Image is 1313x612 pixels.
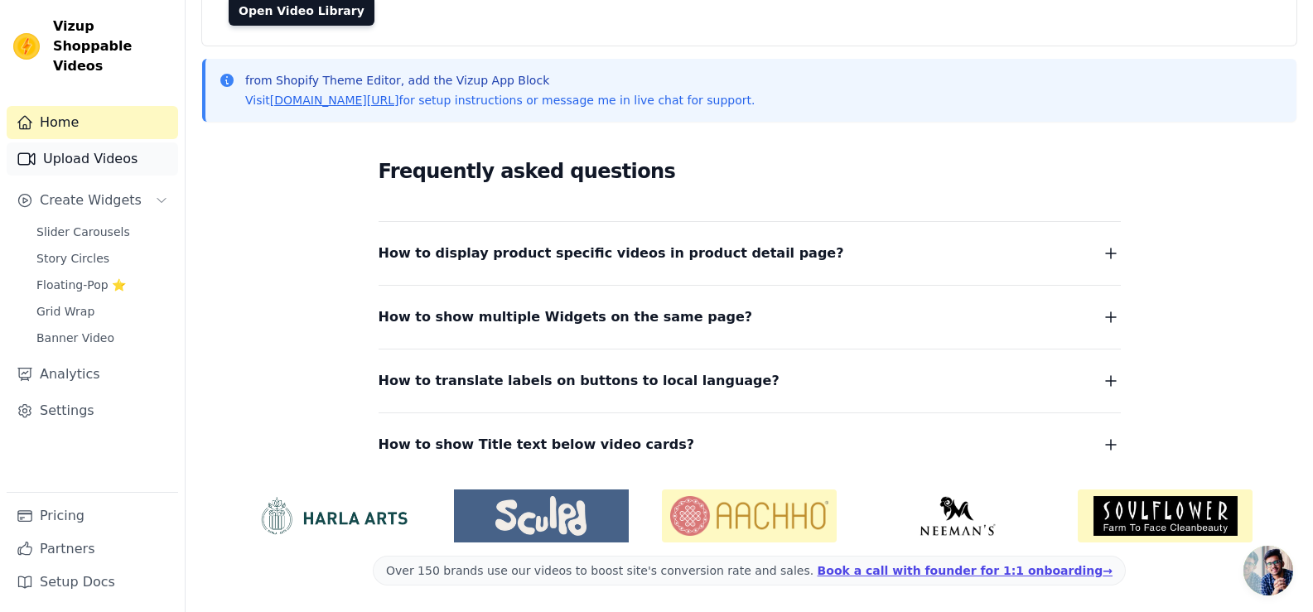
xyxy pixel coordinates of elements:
span: How to display product specific videos in product detail page? [379,242,844,265]
span: Slider Carousels [36,224,130,240]
span: Grid Wrap [36,303,94,320]
a: Settings [7,394,178,427]
span: Vizup Shoppable Videos [53,17,171,76]
a: Analytics [7,358,178,391]
span: Create Widgets [40,190,142,210]
button: How to display product specific videos in product detail page? [379,242,1121,265]
img: Vizup [13,33,40,60]
img: Neeman's [870,496,1045,536]
span: Floating-Pop ⭐ [36,277,126,293]
a: Banner Video [27,326,178,349]
a: Setup Docs [7,566,178,599]
button: Create Widgets [7,184,178,217]
a: Open chat [1243,546,1293,595]
span: Story Circles [36,250,109,267]
button: How to show multiple Widgets on the same page? [379,306,1121,329]
span: Banner Video [36,330,114,346]
a: Grid Wrap [27,300,178,323]
a: Book a call with founder for 1:1 onboarding [818,564,1113,577]
a: Upload Videos [7,142,178,176]
span: How to show multiple Widgets on the same page? [379,306,753,329]
span: How to show Title text below video cards? [379,433,695,456]
p: Visit for setup instructions or message me in live chat for support. [245,92,755,108]
img: Soulflower [1078,489,1253,542]
h2: Frequently asked questions [379,155,1121,188]
a: Story Circles [27,247,178,270]
img: Sculpd US [454,496,629,536]
button: How to show Title text below video cards? [379,433,1121,456]
img: Aachho [662,489,837,542]
a: Home [7,106,178,139]
a: Partners [7,532,178,566]
p: from Shopify Theme Editor, add the Vizup App Block [245,72,755,89]
a: Floating-Pop ⭐ [27,273,178,296]
a: Slider Carousels [27,220,178,243]
img: HarlaArts [246,496,421,536]
span: How to translate labels on buttons to local language? [379,369,780,393]
button: How to translate labels on buttons to local language? [379,369,1121,393]
a: Pricing [7,499,178,532]
a: [DOMAIN_NAME][URL] [270,94,399,107]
